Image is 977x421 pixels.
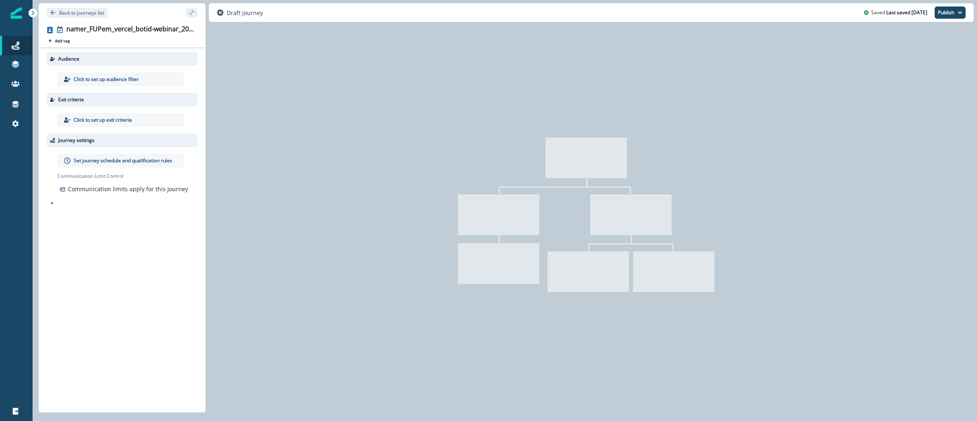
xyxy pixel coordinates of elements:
[55,38,70,43] p: Add tag
[66,25,194,34] div: namer_FUPem_vercel_botid-webinar_20250910_3062
[227,9,263,17] p: Draft journey
[871,9,885,16] p: Saved
[47,37,71,44] button: Add tag
[68,185,188,193] p: Communication limits apply for this Journey
[186,8,197,17] button: sidebar collapse toggle
[57,172,197,180] p: Communication Limit Control
[59,9,104,16] p: Back to journeys list
[886,9,927,16] p: Last saved [DATE]
[58,55,79,63] p: Audience
[47,8,107,18] button: Go back
[11,7,22,19] img: Inflection
[58,137,94,144] p: Journey settings
[58,96,84,103] p: Exit criteria
[74,116,132,124] p: Click to set up exit criteria
[74,157,172,164] p: Set journey schedule and qualification rules
[935,7,966,19] button: Publish
[74,76,139,83] p: Click to set up audience filter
